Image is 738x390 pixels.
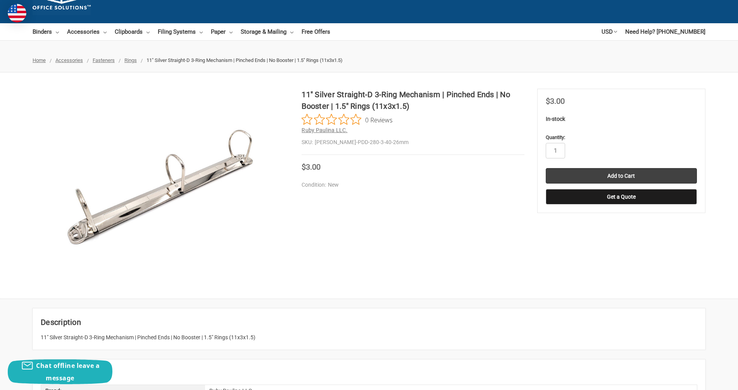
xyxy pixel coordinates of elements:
[33,57,46,63] a: Home
[302,127,347,133] a: Ruby Paulina LLC.
[41,316,697,328] h2: Description
[302,181,326,189] dt: Condition:
[211,23,233,40] a: Paper
[124,57,137,63] a: Rings
[602,23,617,40] a: USD
[302,138,524,146] dd: [PERSON_NAME]-PDD-280-3-40-26mm
[41,368,697,379] h2: Extra Information
[8,359,112,384] button: Chat offline leave a message
[64,124,258,247] img: 11" Silver Straight-D 3-Ring Mechanism | Pinched Ends | No Booster | 1.5" Rings (11x3x1.5)
[365,114,393,125] span: 0 Reviews
[546,115,697,123] p: In-stock
[55,57,83,63] a: Accessories
[546,96,565,106] span: $3.00
[147,57,343,63] span: 11" Silver Straight-D 3-Ring Mechanism | Pinched Ends | No Booster | 1.5" Rings (11x3x1.5)
[33,23,59,40] a: Binders
[67,23,107,40] a: Accessories
[302,89,524,112] h1: 11" Silver Straight-D 3-Ring Mechanism | Pinched Ends | No Booster | 1.5" Rings (11x3x1.5)
[302,138,313,146] dt: SKU:
[8,4,26,22] img: duty and tax information for United States
[302,114,393,125] button: Rated 0 out of 5 stars from 0 reviews. Jump to reviews.
[41,333,697,342] div: 11" Silver Straight-D 3-Ring Mechanism | Pinched Ends | No Booster | 1.5" Rings (11x3x1.5)
[36,361,100,382] span: Chat offline leave a message
[241,23,293,40] a: Storage & Mailing
[546,134,697,141] label: Quantity:
[302,181,521,189] dd: New
[302,23,330,40] a: Free Offers
[302,162,321,172] span: $3.00
[625,23,705,40] a: Need Help? [PHONE_NUMBER]
[546,168,697,184] input: Add to Cart
[158,23,203,40] a: Filing Systems
[93,57,115,63] a: Fasteners
[115,23,150,40] a: Clipboards
[546,189,697,204] button: Get a Quote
